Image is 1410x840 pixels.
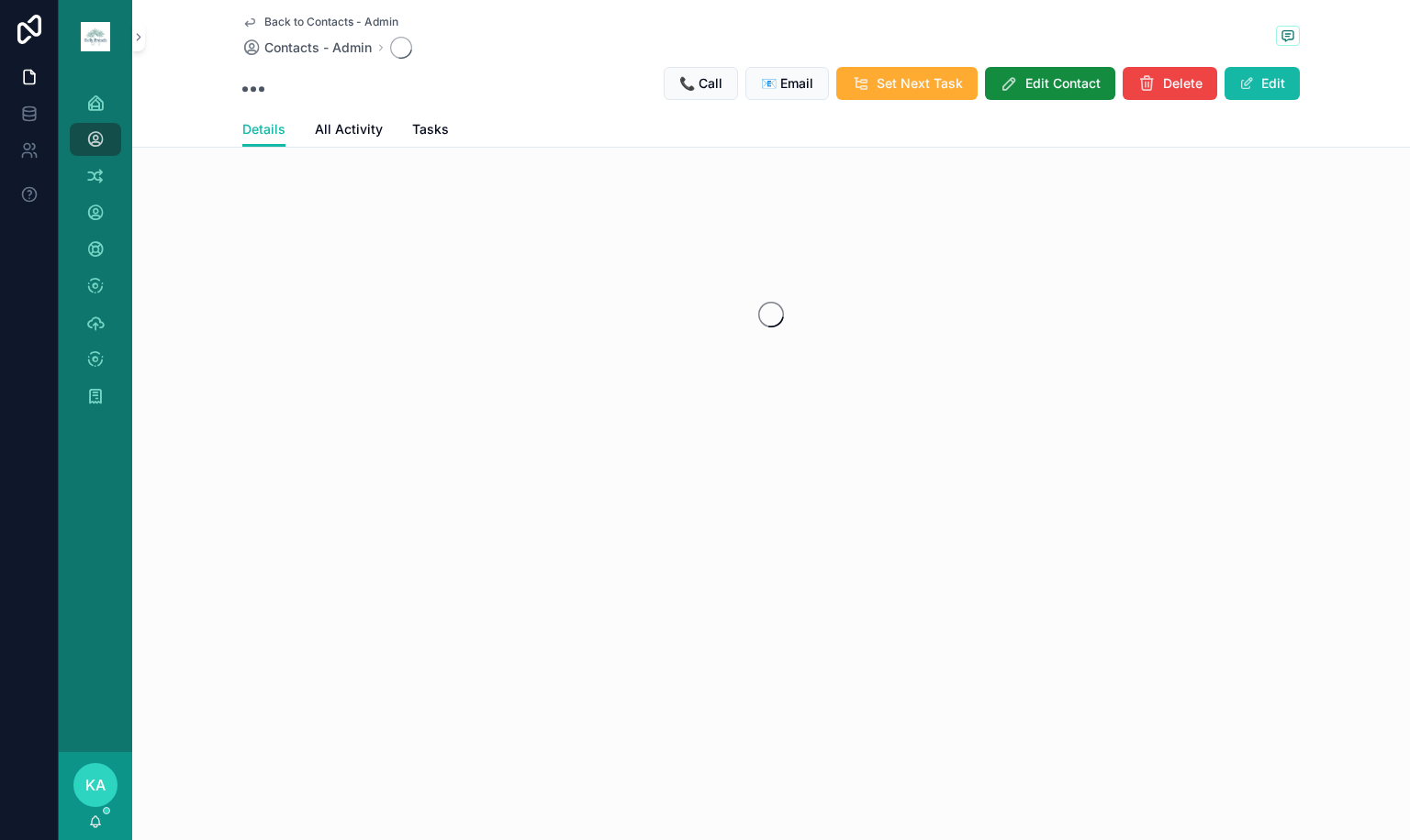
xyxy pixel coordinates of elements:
[1163,74,1203,93] span: Delete
[242,39,372,57] a: Contacts - Admin
[877,74,963,93] span: Set Next Task
[664,67,738,100] button: 📞 Call
[242,120,285,138] span: Details
[81,22,110,51] img: App logo
[1225,67,1300,100] button: Edit
[242,15,398,29] a: Back to Contacts - Admin
[1123,67,1217,100] button: Delete
[985,67,1115,100] button: Edit Contact
[836,67,978,100] button: Set Next Task
[679,74,722,93] span: 📞 Call
[745,67,829,100] button: 📧 Email
[59,73,132,437] div: scrollable content
[264,39,372,57] span: Contacts - Admin
[761,74,813,93] span: 📧 Email
[412,120,449,138] span: Tasks
[242,113,285,148] a: Details
[315,120,383,138] span: All Activity
[315,113,383,149] a: All Activity
[85,774,106,796] span: KA
[1025,74,1101,93] span: Edit Contact
[412,113,449,149] a: Tasks
[264,15,398,29] span: Back to Contacts - Admin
